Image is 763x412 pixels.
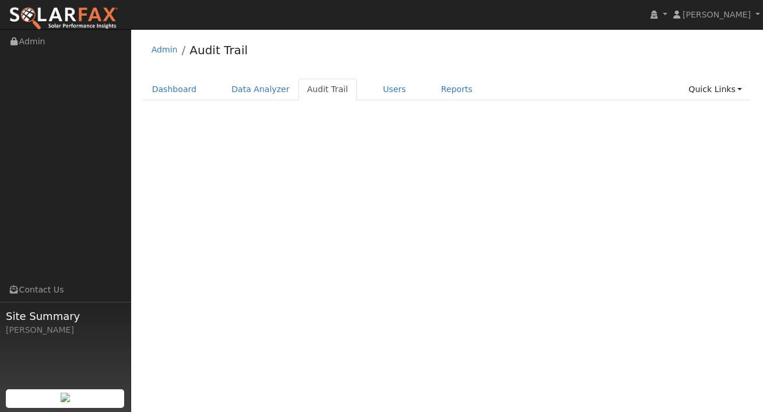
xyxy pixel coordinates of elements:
a: Dashboard [143,79,206,100]
a: Data Analyzer [223,79,298,100]
div: [PERSON_NAME] [6,324,125,336]
img: retrieve [61,393,70,402]
a: Reports [433,79,481,100]
img: SolarFax [9,6,118,31]
a: Users [374,79,415,100]
a: Admin [152,45,178,54]
span: Site Summary [6,308,125,324]
a: Audit Trail [189,43,248,57]
span: [PERSON_NAME] [683,10,751,19]
a: Audit Trail [298,79,357,100]
a: Quick Links [680,79,751,100]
